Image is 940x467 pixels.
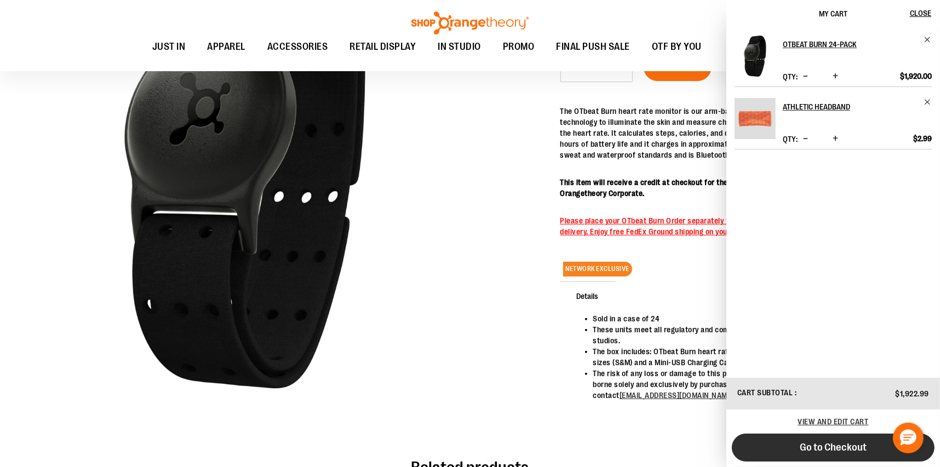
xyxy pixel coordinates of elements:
span: PROMO [503,34,535,59]
li: Product [735,36,932,87]
button: Go to Checkout [732,434,935,462]
span: IN STUDIO [438,34,482,59]
button: Increase product quantity [830,134,841,145]
span: FINAL PUSH SALE [557,34,631,59]
a: IN STUDIO [427,34,492,59]
span: Close [910,9,931,18]
b: This item will receive a credit at checkout for the balance of the product which will be billed d... [560,178,910,198]
a: ACCESSORIES [256,34,339,60]
a: APPAREL [197,34,257,60]
a: FINAL PUSH SALE [546,34,641,60]
span: $1,922.99 [896,389,930,398]
li: These units meet all regulatory and compliance requirements for domestic and international studios. [593,324,910,346]
a: Athletic Headband [783,98,932,116]
a: RETAIL DISPLAY [339,34,427,60]
li: The box includes: OTbeat Burn heart rate monitor, Two breathable black armbands in two sizes (S&M... [593,346,910,368]
a: JUST IN [141,34,197,60]
p: The OTbeat Burn heart rate monitor is our arm-based product that utilizes optical PPG light-based... [560,106,921,160]
a: OTF BY YOU [641,34,713,60]
li: The risk of any loss or damage to this product following purchaser’s receipt thereof will be born... [593,368,910,401]
a: Remove item [924,36,932,44]
li: Sold in a case of 24 [593,313,910,324]
span: OTF BY YOU [652,34,702,59]
a: PROMO [492,34,546,60]
a: OTbeat Burn 24-pack [735,36,776,84]
button: Increase product quantity [830,71,841,82]
label: Qty [783,72,798,81]
h2: Athletic Headband [783,98,917,116]
span: $1,920.00 [900,71,932,81]
button: Hello, have a question? Let’s chat. [893,423,924,453]
button: Decrease product quantity [800,71,811,82]
li: Product [735,87,932,149]
h2: OTbeat Burn 24-pack [783,36,917,53]
a: OTbeat Burn 24-pack [783,36,932,53]
img: OTbeat Burn 24-pack [735,36,776,77]
a: [EMAIL_ADDRESS][DOMAIN_NAME] [620,391,734,400]
span: Details [560,281,615,310]
a: Athletic Headband [735,98,776,146]
span: RETAIL DISPLAY [350,34,416,59]
label: Qty [783,135,798,143]
span: JUST IN [152,34,186,59]
span: Cart Subtotal [737,388,793,397]
span: APPAREL [208,34,246,59]
img: Shop Orangetheory [410,11,530,34]
img: Athletic Headband [735,98,776,139]
a: Remove item [924,98,932,106]
button: Decrease product quantity [800,134,811,145]
a: View and edit cart [798,417,869,426]
span: My Cart [819,9,847,18]
span: $2.99 [913,134,932,143]
span: Please place your OTbeat Burn Order separately from your retail item(s) for seamless processing a... [560,216,907,236]
span: NETWORK EXCLUSIVE [563,262,633,276]
span: Go to Checkout [800,441,867,453]
span: ACCESSORIES [267,34,328,59]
